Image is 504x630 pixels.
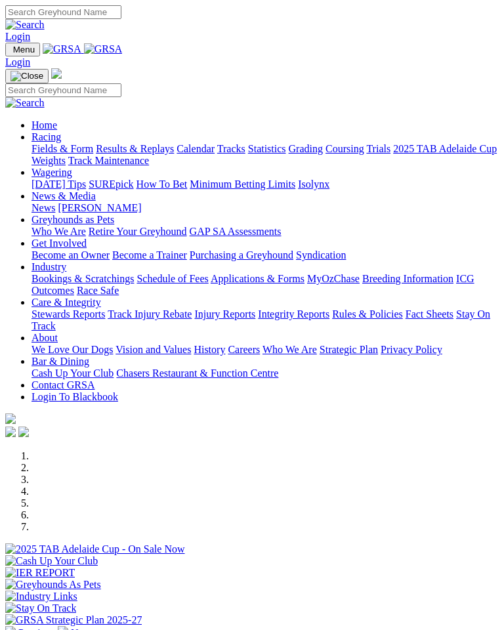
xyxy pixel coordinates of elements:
[31,131,61,142] a: Racing
[31,167,72,178] a: Wagering
[194,344,225,355] a: History
[5,602,76,614] img: Stay On Track
[31,273,474,296] a: ICG Outcomes
[31,332,58,343] a: About
[362,273,453,284] a: Breeding Information
[5,19,45,31] img: Search
[116,367,278,379] a: Chasers Restaurant & Function Centre
[5,591,77,602] img: Industry Links
[31,273,499,297] div: Industry
[136,273,208,284] a: Schedule of Fees
[31,226,86,237] a: Who We Are
[366,143,390,154] a: Trials
[31,273,134,284] a: Bookings & Scratchings
[31,178,86,190] a: [DATE] Tips
[68,155,149,166] a: Track Maintenance
[5,83,121,97] input: Search
[5,97,45,109] img: Search
[194,308,255,320] a: Injury Reports
[31,308,105,320] a: Stewards Reports
[31,214,114,225] a: Greyhounds as Pets
[211,273,304,284] a: Applications & Forms
[5,69,49,83] button: Toggle navigation
[31,249,110,261] a: Become an Owner
[77,285,119,296] a: Race Safe
[298,178,329,190] a: Isolynx
[89,178,133,190] a: SUREpick
[31,238,87,249] a: Get Involved
[31,308,499,332] div: Care & Integrity
[31,143,93,154] a: Fields & Form
[190,249,293,261] a: Purchasing a Greyhound
[5,427,16,437] img: facebook.svg
[5,614,142,626] img: GRSA Strategic Plan 2025-27
[31,344,499,356] div: About
[108,308,192,320] a: Track Injury Rebate
[31,308,490,331] a: Stay On Track
[31,202,499,214] div: News & Media
[5,56,30,68] a: Login
[5,5,121,19] input: Search
[5,31,30,42] a: Login
[18,427,29,437] img: twitter.svg
[320,344,378,355] a: Strategic Plan
[112,249,187,261] a: Become a Trainer
[31,379,94,390] a: Contact GRSA
[31,391,118,402] a: Login To Blackbook
[31,356,89,367] a: Bar & Dining
[43,43,81,55] img: GRSA
[89,226,187,237] a: Retire Your Greyhound
[406,308,453,320] a: Fact Sheets
[31,261,66,272] a: Industry
[31,190,96,201] a: News & Media
[31,367,114,379] a: Cash Up Your Club
[258,308,329,320] a: Integrity Reports
[10,71,43,81] img: Close
[177,143,215,154] a: Calendar
[5,567,75,579] img: IER REPORT
[115,344,191,355] a: Vision and Values
[296,249,346,261] a: Syndication
[84,43,123,55] img: GRSA
[307,273,360,284] a: MyOzChase
[31,202,55,213] a: News
[217,143,245,154] a: Tracks
[5,413,16,424] img: logo-grsa-white.png
[248,143,286,154] a: Statistics
[5,579,101,591] img: Greyhounds As Pets
[31,367,499,379] div: Bar & Dining
[31,226,499,238] div: Greyhounds as Pets
[31,249,499,261] div: Get Involved
[332,308,403,320] a: Rules & Policies
[31,143,499,167] div: Racing
[190,178,295,190] a: Minimum Betting Limits
[289,143,323,154] a: Grading
[13,45,35,54] span: Menu
[31,178,499,190] div: Wagering
[5,555,98,567] img: Cash Up Your Club
[31,344,113,355] a: We Love Our Dogs
[31,119,57,131] a: Home
[228,344,260,355] a: Careers
[5,43,40,56] button: Toggle navigation
[31,155,66,166] a: Weights
[381,344,442,355] a: Privacy Policy
[51,68,62,79] img: logo-grsa-white.png
[31,297,101,308] a: Care & Integrity
[58,202,141,213] a: [PERSON_NAME]
[190,226,282,237] a: GAP SA Assessments
[136,178,188,190] a: How To Bet
[393,143,497,154] a: 2025 TAB Adelaide Cup
[5,543,185,555] img: 2025 TAB Adelaide Cup - On Sale Now
[96,143,174,154] a: Results & Replays
[325,143,364,154] a: Coursing
[262,344,317,355] a: Who We Are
